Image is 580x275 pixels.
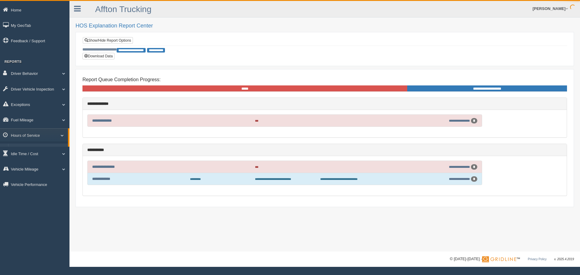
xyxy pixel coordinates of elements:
[450,256,574,262] div: © [DATE]-[DATE] - ™
[554,257,574,261] span: v. 2025.4.2019
[528,257,546,261] a: Privacy Policy
[82,53,114,59] button: Download Data
[95,5,151,14] a: Affton Trucking
[76,23,574,29] h2: HOS Explanation Report Center
[11,144,68,155] a: HOS Explanation Reports
[482,256,516,262] img: Gridline
[82,77,567,82] h4: Report Queue Completion Progress:
[83,37,133,44] a: Show/Hide Report Options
